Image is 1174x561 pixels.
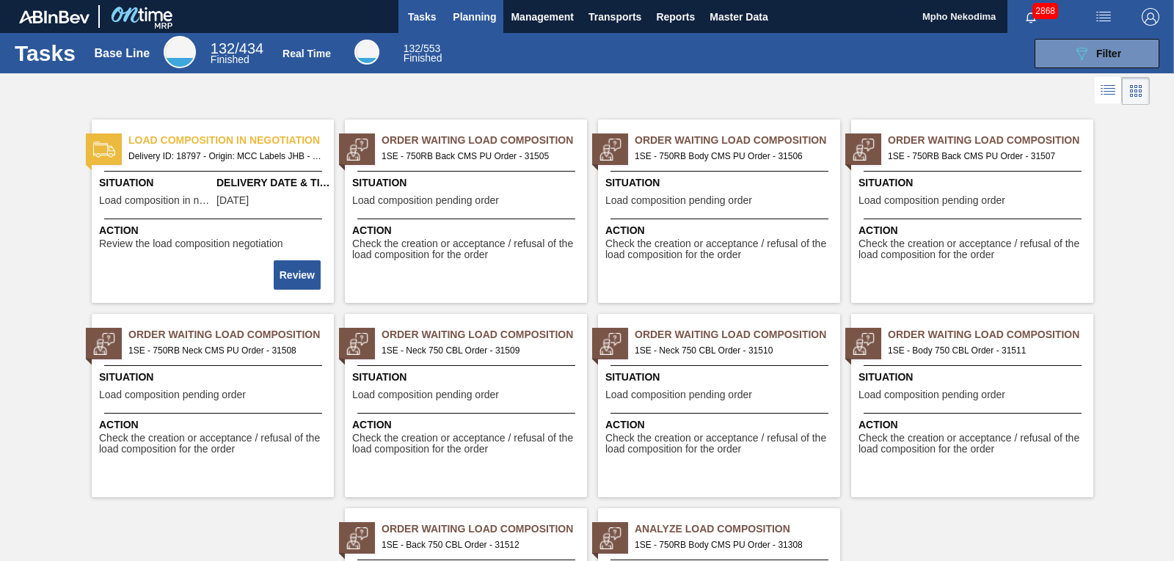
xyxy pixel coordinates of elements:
h1: Tasks [15,45,76,62]
span: Action [99,417,330,433]
span: Finished [211,54,249,65]
img: status [346,333,368,355]
span: 132 [404,43,420,54]
div: Base Line [164,36,196,68]
span: Load composition in negotiation [99,195,213,206]
span: Action [352,223,583,238]
span: Load composition pending order [858,389,1005,400]
span: Situation [605,370,836,385]
div: Base Line [95,47,150,60]
span: 09/08/2025, [216,195,249,206]
img: status [599,527,621,549]
img: status [853,139,875,161]
span: Load composition pending order [352,195,499,206]
span: Analyze load composition [635,521,840,537]
span: Reports [656,8,695,26]
span: Situation [352,175,583,191]
img: status [599,139,621,161]
span: Order Waiting Load Composition [382,521,587,537]
img: TNhmsLtSVTkK8tSr43FrP2fwEKptu5GPRR3wAAAABJRU5ErkJggg== [19,10,90,23]
span: Check the creation or acceptance / refusal of the load composition for the order [858,433,1090,455]
span: Order Waiting Load Composition [382,327,587,342]
div: Real Time [282,48,331,59]
span: Load composition pending order [352,389,499,400]
div: List Vision [1095,77,1122,105]
span: 1SE - Back 750 CBL Order - 31512 [382,537,575,553]
span: Load composition pending order [605,389,752,400]
span: 1SE - Neck 750 CBL Order - 31510 [635,342,828,359]
span: Situation [99,370,330,385]
span: / 434 [211,40,263,56]
span: Check the creation or acceptance / refusal of the load composition for the order [352,433,583,455]
span: Tasks [406,8,438,26]
span: Load composition pending order [99,389,246,400]
span: Action [352,417,583,433]
span: Review the load composition negotiation [99,238,283,249]
span: Master Data [710,8,768,26]
span: Action [605,417,836,433]
span: Check the creation or acceptance / refusal of the load composition for the order [99,433,330,455]
span: Check the creation or acceptance / refusal of the load composition for the order [605,238,836,261]
img: userActions [1095,8,1112,26]
span: Load composition in negotiation [128,133,334,148]
img: status [853,333,875,355]
span: / 553 [404,43,441,54]
button: Review [274,260,321,290]
span: Situation [605,175,836,191]
span: 1SE - 750RB Body CMS PU Order - 31506 [635,148,828,164]
span: Situation [99,175,213,191]
img: status [346,139,368,161]
span: Order Waiting Load Composition [128,327,334,342]
span: Delivery ID: 18797 - Origin: MCC Labels JHB - Destination: 1SE [128,148,322,164]
span: Situation [858,370,1090,385]
img: status [93,139,115,161]
span: Delivery Date & Time [216,175,330,191]
span: Action [858,223,1090,238]
img: status [93,333,115,355]
img: status [599,333,621,355]
div: Complete task: 2212589 [275,259,322,291]
div: Real Time [354,40,379,65]
span: 1SE - 750RB Neck CMS PU Order - 31508 [128,342,322,359]
span: Load composition pending order [858,195,1005,206]
span: Order Waiting Load Composition [635,133,840,148]
div: Card Vision [1122,77,1150,105]
span: Transports [588,8,641,26]
span: Planning [453,8,496,26]
span: 1SE - 750RB Back CMS PU Order - 31507 [888,148,1082,164]
span: 2868 [1032,3,1058,19]
span: Situation [352,370,583,385]
span: Order Waiting Load Composition [888,327,1093,342]
span: Order Waiting Load Composition [635,327,840,342]
span: 1SE - 750RB Body CMS PU Order - 31308 [635,537,828,553]
span: Action [605,223,836,238]
button: Notifications [1007,7,1054,27]
span: Situation [858,175,1090,191]
span: Order Waiting Load Composition [888,133,1093,148]
span: 1SE - 750RB Back CMS PU Order - 31505 [382,148,575,164]
img: Logout [1142,8,1159,26]
span: Check the creation or acceptance / refusal of the load composition for the order [605,433,836,455]
span: 132 [211,40,235,56]
div: Base Line [211,43,263,65]
button: Filter [1035,39,1159,68]
span: 1SE - Neck 750 CBL Order - 31509 [382,342,575,359]
span: Check the creation or acceptance / refusal of the load composition for the order [352,238,583,261]
img: status [346,527,368,549]
span: Load composition pending order [605,195,752,206]
span: Finished [404,52,442,64]
span: Action [858,417,1090,433]
span: 1SE - Body 750 CBL Order - 31511 [888,342,1082,359]
span: Order Waiting Load Composition [382,133,587,148]
span: Action [99,223,330,238]
div: Real Time [404,44,442,63]
span: Management [511,8,574,26]
span: Filter [1096,48,1121,59]
span: Check the creation or acceptance / refusal of the load composition for the order [858,238,1090,261]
